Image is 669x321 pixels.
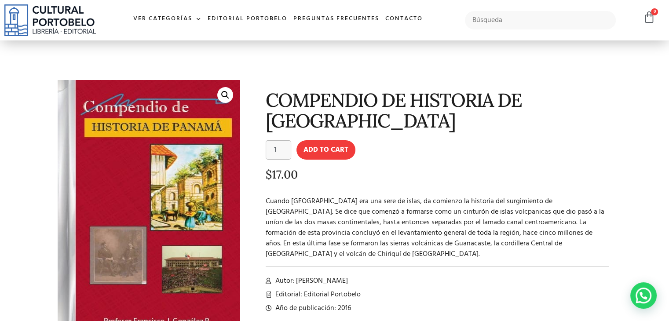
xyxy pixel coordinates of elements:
div: Contactar por WhatsApp [630,282,657,309]
a: Preguntas frecuentes [290,10,382,29]
bdi: 17.00 [266,167,298,182]
span: Editorial: Editorial Portobelo [273,289,361,300]
a: 0 [643,11,655,24]
a: 🔍 [217,87,233,103]
p: Cuando [GEOGRAPHIC_DATA] era una sere de islas, da comienzo la historia del surgimiento de [GEOGR... [266,196,609,259]
span: Autor: [PERSON_NAME] [273,276,348,286]
h1: COMPENDIO DE HISTORIA DE [GEOGRAPHIC_DATA] [266,90,609,131]
a: Ver Categorías [130,10,205,29]
input: Product quantity [266,140,291,160]
a: Contacto [382,10,426,29]
button: Add to cart [296,140,355,160]
span: $ [266,167,272,182]
input: Búsqueda [465,11,616,29]
span: 0 [651,8,658,15]
a: Editorial Portobelo [205,10,290,29]
span: Año de publicación: 2016 [273,303,351,314]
